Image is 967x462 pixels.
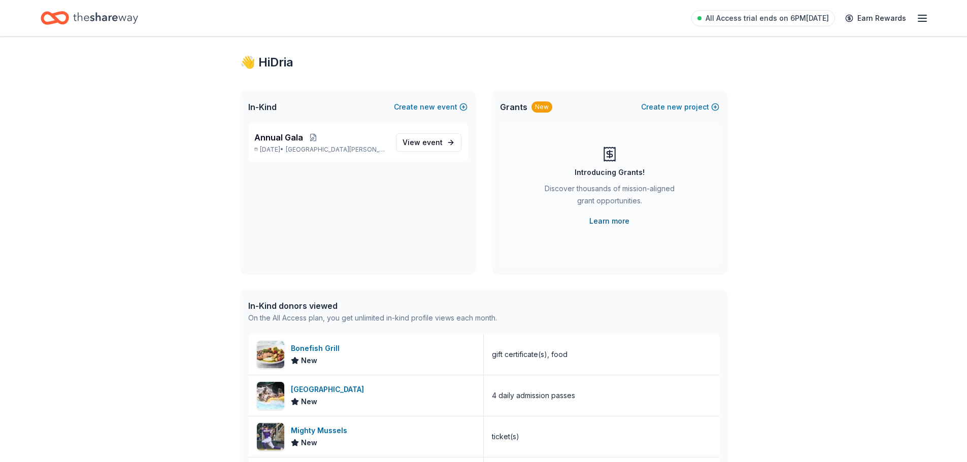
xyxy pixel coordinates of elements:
span: New [301,396,317,408]
img: Image for Mighty Mussels [257,423,284,450]
a: Learn more [589,215,629,227]
div: gift certificate(s), food [492,348,568,361]
div: In-Kind donors viewed [248,300,497,312]
a: View event [396,133,461,152]
span: event [422,138,443,147]
span: Annual Gala [254,131,303,144]
div: Bonefish Grill [291,342,344,354]
img: Image for Rapids Water Park [257,382,284,409]
span: New [301,437,317,449]
span: [GEOGRAPHIC_DATA][PERSON_NAME], [GEOGRAPHIC_DATA] [286,146,387,154]
div: 👋 Hi Dria [240,54,727,70]
button: Createnewevent [394,101,468,113]
div: ticket(s) [492,431,519,443]
button: Createnewproject [641,101,719,113]
div: New [531,101,552,113]
span: new [420,101,435,113]
a: Earn Rewards [839,9,912,27]
p: [DATE] • [254,146,388,154]
div: Mighty Mussels [291,424,351,437]
div: On the All Access plan, you get unlimited in-kind profile views each month. [248,312,497,324]
span: New [301,354,317,367]
a: All Access trial ends on 6PM[DATE] [691,10,835,26]
span: All Access trial ends on 6PM[DATE] [706,12,829,24]
span: Grants [500,101,527,113]
img: Image for Bonefish Grill [257,341,284,368]
a: Home [41,6,138,30]
span: new [667,101,682,113]
div: 4 daily admission passes [492,389,575,402]
div: Introducing Grants! [575,166,645,179]
div: Discover thousands of mission-aligned grant opportunities. [541,183,679,211]
span: In-Kind [248,101,277,113]
span: View [403,136,443,149]
div: [GEOGRAPHIC_DATA] [291,383,368,396]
